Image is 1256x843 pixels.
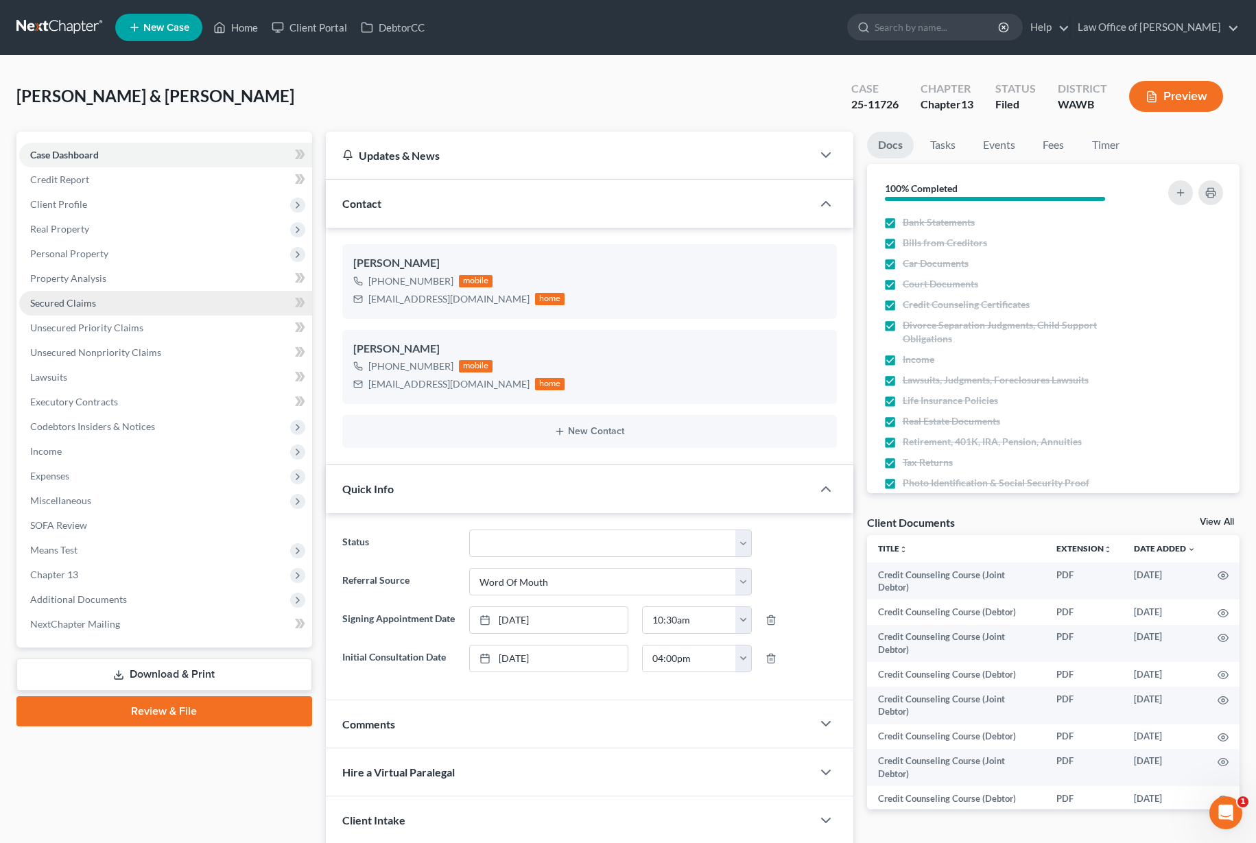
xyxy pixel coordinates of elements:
[961,97,973,110] span: 13
[19,291,312,316] a: Secured Claims
[903,455,953,469] span: Tax Returns
[1045,599,1123,624] td: PDF
[878,543,908,554] a: Titleunfold_more
[903,277,978,291] span: Court Documents
[30,248,108,259] span: Personal Property
[470,645,628,672] a: [DATE]
[335,530,462,557] label: Status
[1129,81,1223,112] button: Preview
[1032,132,1076,158] a: Fees
[342,197,381,210] span: Contact
[1023,15,1069,40] a: Help
[30,519,87,531] span: SOFA Review
[1123,749,1207,787] td: [DATE]
[368,274,453,288] div: [PHONE_NUMBER]
[30,396,118,407] span: Executory Contracts
[1071,15,1239,40] a: Law Office of [PERSON_NAME]
[1045,625,1123,663] td: PDF
[30,322,143,333] span: Unsecured Priority Claims
[921,81,973,97] div: Chapter
[265,15,354,40] a: Client Portal
[30,593,127,605] span: Additional Documents
[1200,517,1234,527] a: View All
[875,14,1000,40] input: Search by name...
[30,544,78,556] span: Means Test
[1056,543,1112,554] a: Extensionunfold_more
[643,645,736,672] input: -- : --
[354,15,431,40] a: DebtorCC
[1123,724,1207,749] td: [DATE]
[851,97,899,112] div: 25-11726
[903,318,1135,346] span: Divorce Separation Judgments, Child Support Obligations
[459,360,493,372] div: mobile
[1045,749,1123,787] td: PDF
[867,662,1045,687] td: Credit Counseling Course (Debtor)
[368,359,453,373] div: [PHONE_NUMBER]
[903,215,975,229] span: Bank Statements
[143,23,189,33] span: New Case
[30,618,120,630] span: NextChapter Mailing
[16,696,312,726] a: Review & File
[995,97,1036,112] div: Filed
[972,132,1026,158] a: Events
[921,97,973,112] div: Chapter
[867,599,1045,624] td: Credit Counseling Course (Debtor)
[903,353,934,366] span: Income
[16,658,312,691] a: Download & Print
[1058,97,1107,112] div: WAWB
[30,297,96,309] span: Secured Claims
[1123,662,1207,687] td: [DATE]
[851,81,899,97] div: Case
[867,562,1045,600] td: Credit Counseling Course (Joint Debtor)
[1045,687,1123,724] td: PDF
[30,272,106,284] span: Property Analysis
[903,414,1000,428] span: Real Estate Documents
[1123,562,1207,600] td: [DATE]
[19,316,312,340] a: Unsecured Priority Claims
[1104,545,1112,554] i: unfold_more
[459,275,493,287] div: mobile
[30,495,91,506] span: Miscellaneous
[535,378,565,390] div: home
[903,236,987,250] span: Bills from Creditors
[899,545,908,554] i: unfold_more
[19,513,312,538] a: SOFA Review
[335,568,462,595] label: Referral Source
[1187,545,1196,554] i: expand_more
[30,445,62,457] span: Income
[867,132,914,158] a: Docs
[903,298,1030,311] span: Credit Counseling Certificates
[19,365,312,390] a: Lawsuits
[342,765,455,779] span: Hire a Virtual Paralegal
[1058,81,1107,97] div: District
[867,749,1045,787] td: Credit Counseling Course (Joint Debtor)
[919,132,967,158] a: Tasks
[342,482,394,495] span: Quick Info
[368,377,530,391] div: [EMAIL_ADDRESS][DOMAIN_NAME]
[903,435,1082,449] span: Retirement, 401K, IRA, Pension, Annuities
[1045,724,1123,749] td: PDF
[19,167,312,192] a: Credit Report
[885,182,958,194] strong: 100% Completed
[643,607,736,633] input: -- : --
[19,612,312,637] a: NextChapter Mailing
[1123,599,1207,624] td: [DATE]
[1081,132,1130,158] a: Timer
[368,292,530,306] div: [EMAIL_ADDRESS][DOMAIN_NAME]
[1209,796,1242,829] iframe: Intercom live chat
[1123,786,1207,811] td: [DATE]
[867,724,1045,749] td: Credit Counseling Course (Debtor)
[342,148,796,163] div: Updates & News
[1045,786,1123,811] td: PDF
[30,223,89,235] span: Real Property
[995,81,1036,97] div: Status
[1134,543,1196,554] a: Date Added expand_more
[19,266,312,291] a: Property Analysis
[903,257,969,270] span: Car Documents
[353,341,826,357] div: [PERSON_NAME]
[30,569,78,580] span: Chapter 13
[1123,625,1207,663] td: [DATE]
[353,426,826,437] button: New Contact
[16,86,294,106] span: [PERSON_NAME] & [PERSON_NAME]
[30,198,87,210] span: Client Profile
